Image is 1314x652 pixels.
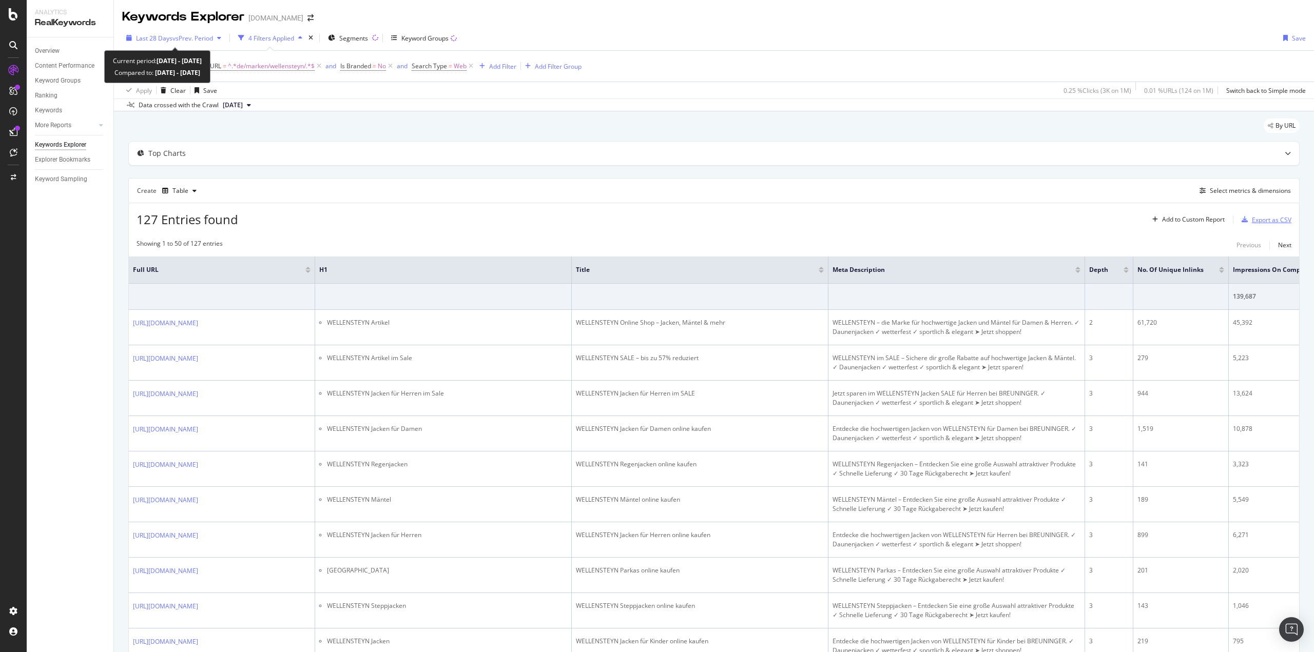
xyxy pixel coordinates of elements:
div: Switch back to Simple mode [1226,86,1306,95]
span: vs Prev. Period [172,34,213,43]
button: Add Filter [475,60,516,72]
div: 3 [1089,424,1129,433]
div: Keywords Explorer [35,140,86,150]
div: Save [203,86,217,95]
div: WELLENSTEYN Jacken für Kinder online kaufen [576,637,824,646]
button: Clear [157,82,186,98]
button: Save [1279,30,1306,46]
div: WELLENSTEYN Regenjacken online kaufen [576,460,824,469]
div: Compared to: [114,67,200,78]
span: Is Branded [340,62,371,70]
div: WELLENSTEYN Steppjacken – Entdecken Sie eine große Auswahl attraktiver Produkte ✓ Schnelle Liefer... [833,601,1080,620]
div: 279 [1137,353,1224,363]
div: 3 [1089,353,1129,363]
div: WELLENSTEYN Mäntel online kaufen [576,495,824,504]
a: More Reports [35,120,96,131]
div: WELLENSTEYN SALE – bis zu 57% reduziert [576,353,824,363]
button: Switch back to Simple mode [1222,82,1306,98]
b: [DATE] - [DATE] [157,56,202,65]
div: Jetzt sparen im WELLENSTEYN Jacken SALE für Herren bei BREUNINGER. ✓ Daunenjacken ✓ wetterfest ✓ ... [833,389,1080,407]
div: Overview [35,46,60,56]
li: WELLENSTEYN Jacken für Herren [327,530,567,540]
div: 4 Filters Applied [248,34,294,43]
li: WELLENSTEYN Regenjacken [327,460,567,469]
li: [GEOGRAPHIC_DATA] [327,566,567,575]
div: 3 [1089,389,1129,398]
span: Search Type [412,62,447,70]
a: [URL][DOMAIN_NAME] [133,530,198,541]
div: [DOMAIN_NAME] [248,13,303,23]
span: = [373,62,376,70]
div: 219 [1137,637,1224,646]
div: Open Intercom Messenger [1279,617,1304,642]
div: Keywords Explorer [122,8,244,26]
div: WELLENSTEYN Jacken für Damen online kaufen [576,424,824,433]
div: 944 [1137,389,1224,398]
span: Depth [1089,265,1108,274]
span: Title [576,265,803,274]
span: Full URL [133,265,290,274]
div: 3 [1089,495,1129,504]
div: Keyword Groups [35,75,81,86]
div: 61,720 [1137,318,1224,327]
li: WELLENSTEYN Steppjacken [327,601,567,610]
span: = [223,62,226,70]
a: [URL][DOMAIN_NAME] [133,566,198,576]
div: Apply [136,86,152,95]
a: [URL][DOMAIN_NAME] [133,601,198,611]
div: Export as CSV [1252,215,1291,224]
button: [DATE] [219,99,255,111]
a: [URL][DOMAIN_NAME] [133,495,198,505]
a: [URL][DOMAIN_NAME] [133,637,198,647]
a: Keyword Groups [35,75,106,86]
div: Data crossed with the Crawl [139,101,219,110]
button: Apply [122,82,152,98]
div: Add Filter [489,62,516,71]
div: RealKeywords [35,17,105,29]
li: WELLENSTEYN Artikel [327,318,567,327]
a: Ranking [35,90,106,101]
li: WELLENSTEYN Artikel im Sale [327,353,567,363]
span: ^.*de/marken/wellensteyn/.*$ [228,59,315,73]
a: Keywords Explorer [35,140,106,150]
div: WELLENSTEYN im SALE – Sichere dir große Rabatte auf hochwertige Jacken & Mäntel. ✓ Daunenjacken ✓... [833,353,1080,372]
div: Entdecke die hochwertigen Jacken von WELLENSTEYN für Damen bei BREUNINGER. ✓ Daunenjacken ✓ wette... [833,424,1080,443]
button: Keyword Groups [387,30,461,46]
span: Web [454,59,467,73]
a: Explorer Bookmarks [35,154,106,165]
div: Keyword Sampling [35,174,87,185]
div: Previous [1236,241,1261,249]
div: 141 [1137,460,1224,469]
div: 2 [1089,318,1129,327]
span: Meta Description [833,265,1060,274]
div: WELLENSTEYN Jacken für Herren online kaufen [576,530,824,540]
button: Select metrics & dimensions [1195,185,1291,197]
span: Last 28 Days [136,34,172,43]
div: Clear [170,86,186,95]
button: Next [1278,239,1291,251]
div: Table [172,188,188,194]
div: Add to Custom Report [1162,216,1225,223]
button: Export as CSV [1238,211,1291,228]
div: More Reports [35,120,71,131]
a: Content Performance [35,61,106,71]
button: Add Filter Group [521,60,582,72]
a: [URL][DOMAIN_NAME] [133,460,198,470]
div: Next [1278,241,1291,249]
button: Previous [1236,239,1261,251]
a: [URL][DOMAIN_NAME] [133,318,198,328]
a: [URL][DOMAIN_NAME] [133,424,198,434]
span: Segments [339,34,368,43]
a: [URL][DOMAIN_NAME] [133,389,198,399]
div: and [397,62,408,70]
div: Create [137,183,201,199]
li: WELLENSTEYN Mäntel [327,495,567,504]
div: WELLENSTEYN – die Marke für hochwertige Jacken und Mäntel für Damen & Herren. ✓ Daunenjacken ✓ we... [833,318,1080,337]
div: WELLENSTEYN Jacken für Herren im SALE [576,389,824,398]
div: 201 [1137,566,1224,575]
div: 0.01 % URLs ( 124 on 1M ) [1144,86,1213,95]
span: = [449,62,452,70]
span: No [378,59,386,73]
div: 3 [1089,601,1129,610]
li: WELLENSTEYN Jacken [327,637,567,646]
